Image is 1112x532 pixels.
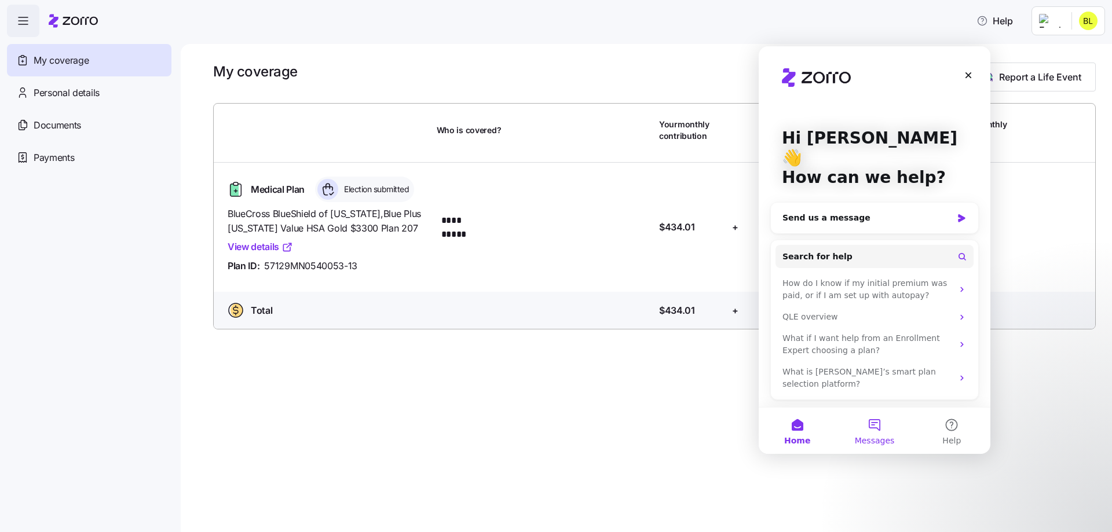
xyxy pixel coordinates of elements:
span: Personal details [34,86,100,100]
h1: My coverage [213,63,298,80]
a: Personal details [7,76,171,109]
a: Payments [7,141,171,174]
span: Documents [34,118,81,133]
span: Help [976,14,1013,28]
button: Help [967,9,1022,32]
span: My coverage [34,53,89,68]
button: Report a Life Event [966,63,1096,91]
img: Employer logo [1039,14,1062,28]
span: Plan ID: [228,259,259,273]
span: Report a Life Event [999,70,1081,84]
span: Who is covered? [437,124,502,136]
span: 57129MN0540053-13 [264,259,357,273]
img: 301f6adaca03784000fa73adabf33a6b [1079,12,1098,30]
span: $434.01 [659,220,695,234]
span: Election submitted [341,184,409,195]
span: $434.01 [659,303,695,318]
span: BlueCross BlueShield of [US_STATE] , Blue Plus [US_STATE] Value HSA Gold $3300 Plan 207 [228,207,427,236]
a: My coverage [7,44,171,76]
span: Total [251,303,272,318]
a: View details [228,240,293,254]
span: Medical Plan [251,182,305,197]
iframe: Intercom live chat [759,46,990,454]
span: + [732,220,738,234]
a: Documents [7,109,171,141]
span: + [732,303,738,318]
span: Payments [34,151,74,165]
span: Your monthly contribution [659,119,724,142]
